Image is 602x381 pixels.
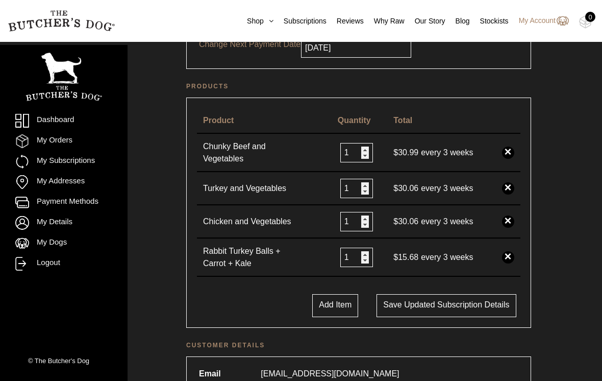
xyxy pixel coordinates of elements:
[502,216,514,228] a: ×
[186,340,531,350] h2: Customer details
[502,147,514,159] a: ×
[15,216,112,230] a: My Details
[405,16,445,27] a: Our Story
[203,216,305,228] a: Chicken and Vegetables
[197,108,332,134] th: Product
[502,251,514,264] a: ×
[585,12,595,22] div: 0
[387,172,495,205] td: every 3 weeks
[387,239,495,277] td: every 3 weeks
[393,148,398,157] span: $
[15,257,112,271] a: Logout
[15,134,112,148] a: My Orders
[387,108,495,134] th: Total
[393,184,421,193] span: 30.06
[470,16,509,27] a: Stockists
[509,15,569,27] a: My Account
[393,148,421,157] span: 30.99
[393,217,421,226] span: 30.06
[15,175,112,189] a: My Addresses
[332,108,388,134] th: Quantity
[203,182,305,195] a: Turkey and Vegetables
[393,253,398,261] span: $
[393,253,421,261] span: 15.68
[237,16,273,27] a: Shop
[203,140,305,165] a: Chunky Beef and Vegetables
[364,16,405,27] a: Why Raw
[502,182,514,195] a: ×
[393,217,398,226] span: $
[15,155,112,169] a: My Subscriptions
[203,245,305,270] a: Rabbit Turkey Balls + Carrot + Kale
[393,184,398,193] span: $
[579,15,592,29] img: TBD_Cart-Empty.png
[312,294,358,317] button: Add Item
[15,196,112,209] a: Payment Methods
[273,16,327,27] a: Subscriptions
[445,16,470,27] a: Blog
[387,205,495,239] td: every 3 weeks
[15,114,112,128] a: Dashboard
[377,294,516,317] button: Save updated subscription details
[199,38,301,51] p: Change Next Payment Date
[327,16,364,27] a: Reviews
[26,53,102,101] img: TBD_Portrait_Logo_White.png
[15,236,112,250] a: My Dogs
[186,81,531,91] h2: Products
[387,134,495,172] td: every 3 weeks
